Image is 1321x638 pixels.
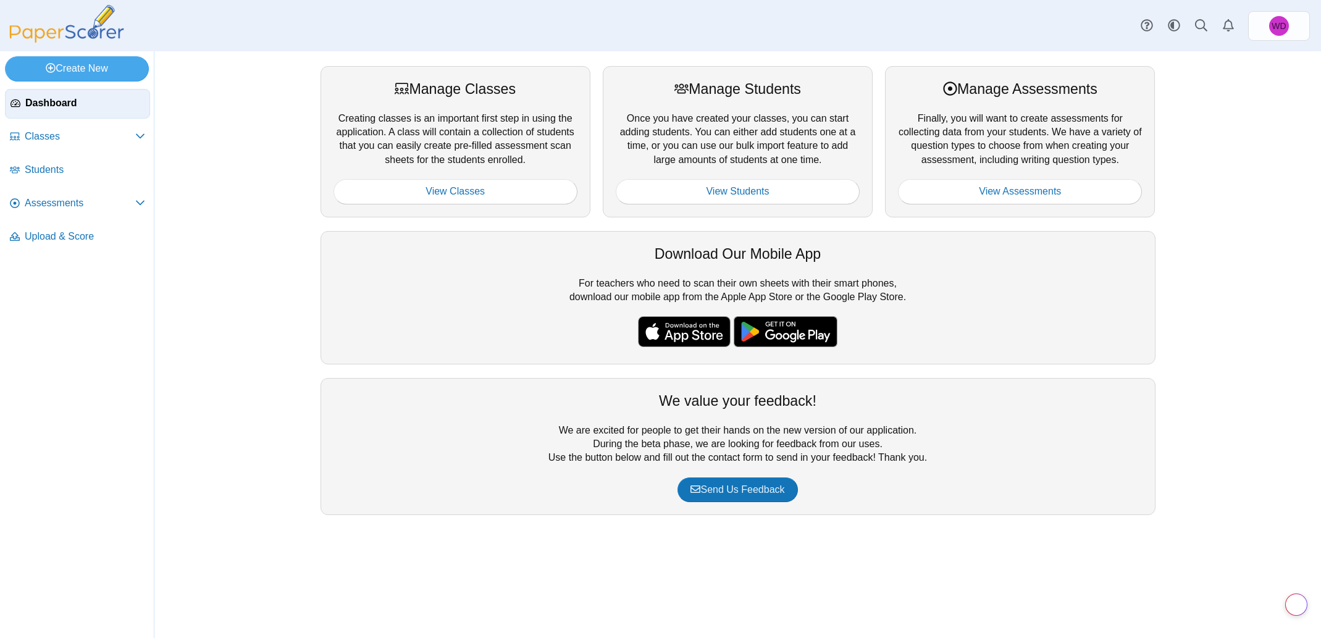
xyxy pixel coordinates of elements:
div: We are excited for people to get their hands on the new version of our application. During the be... [321,378,1155,515]
div: Finally, you will want to create assessments for collecting data from your students. We have a va... [885,66,1155,217]
span: Upload & Score [25,230,145,243]
div: Creating classes is an important first step in using the application. A class will contain a coll... [321,66,590,217]
a: Create New [5,56,149,81]
span: Assessments [25,196,135,210]
span: Wesley Dingman [1272,22,1286,30]
div: For teachers who need to scan their own sheets with their smart phones, download our mobile app f... [321,231,1155,364]
span: Wesley Dingman [1269,16,1289,36]
img: google-play-badge.png [734,316,837,347]
a: View Assessments [898,179,1142,204]
div: Manage Classes [333,79,577,99]
div: Manage Students [616,79,860,99]
a: Upload & Score [5,222,150,252]
a: PaperScorer [5,34,128,44]
span: Students [25,163,145,177]
a: Dashboard [5,89,150,119]
a: View Students [616,179,860,204]
div: Manage Assessments [898,79,1142,99]
a: Assessments [5,189,150,219]
a: Students [5,156,150,185]
div: Download Our Mobile App [333,244,1143,264]
a: Classes [5,122,150,152]
a: View Classes [333,179,577,204]
a: Wesley Dingman [1248,11,1310,41]
a: Send Us Feedback [677,477,797,502]
a: Alerts [1215,12,1242,40]
div: We value your feedback! [333,391,1143,411]
span: Classes [25,130,135,143]
span: Send Us Feedback [690,484,784,495]
span: Dashboard [25,96,145,110]
div: Once you have created your classes, you can start adding students. You can either add students on... [603,66,873,217]
img: PaperScorer [5,5,128,43]
img: apple-store-badge.svg [638,316,731,347]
